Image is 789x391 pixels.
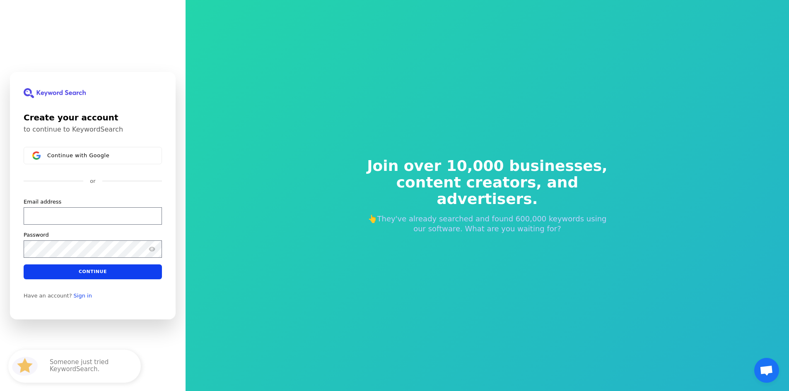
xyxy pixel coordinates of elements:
[24,125,162,134] p: to continue to KeywordSearch
[10,351,40,381] img: HubSpot
[24,88,86,98] img: KeywordSearch
[754,358,779,383] a: Open chat
[90,178,95,185] p: or
[362,174,613,207] span: content creators, and advertisers.
[24,147,162,164] button: Sign in with GoogleContinue with Google
[74,292,92,299] a: Sign in
[24,111,162,124] h1: Create your account
[32,151,41,160] img: Sign in with Google
[24,292,72,299] span: Have an account?
[362,158,613,174] span: Join over 10,000 businesses,
[24,264,162,279] button: Continue
[47,152,109,158] span: Continue with Google
[147,244,157,254] button: Show password
[50,359,133,374] p: Someone just tried KeywordSearch.
[24,231,49,238] label: Password
[362,214,613,234] p: 👆They've already searched and found 600,000 keywords using our software. What are you waiting for?
[24,198,61,205] label: Email address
